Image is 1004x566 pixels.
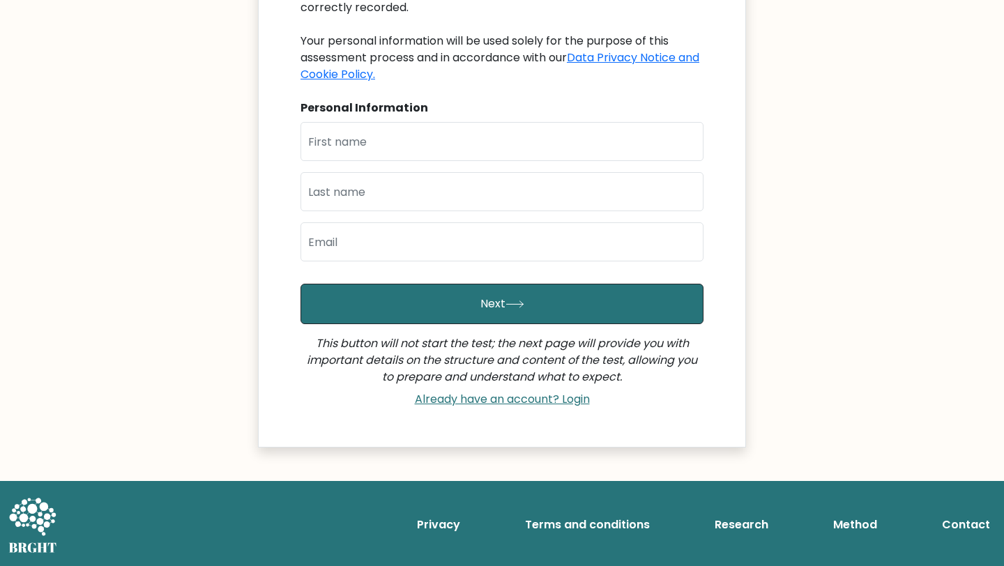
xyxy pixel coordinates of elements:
[301,172,703,211] input: Last name
[301,284,703,324] button: Next
[828,511,883,539] a: Method
[936,511,996,539] a: Contact
[301,100,703,116] div: Personal Information
[411,511,466,539] a: Privacy
[301,122,703,161] input: First name
[409,391,595,407] a: Already have an account? Login
[301,49,699,82] a: Data Privacy Notice and Cookie Policy.
[301,222,703,261] input: Email
[307,335,697,385] i: This button will not start the test; the next page will provide you with important details on the...
[519,511,655,539] a: Terms and conditions
[709,511,774,539] a: Research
